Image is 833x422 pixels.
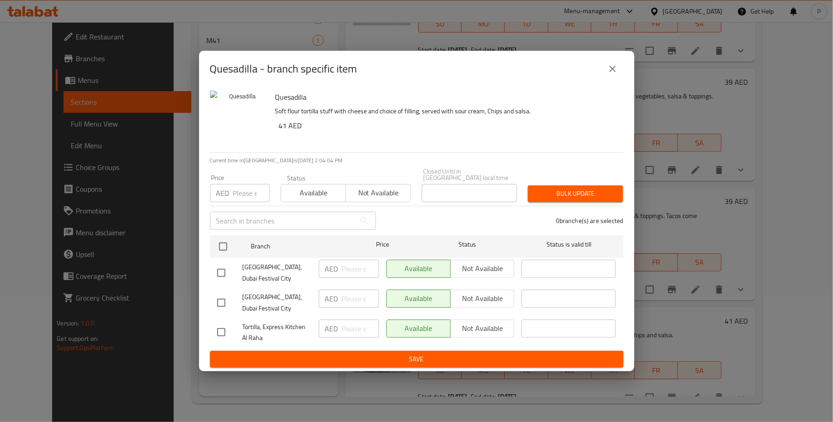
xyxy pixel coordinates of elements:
span: Status is valid till [521,239,616,250]
p: 0 branche(s) are selected [556,216,624,225]
button: Not available [346,184,411,202]
button: Available [281,184,346,202]
input: Please enter price [342,320,379,338]
span: Available [285,186,342,199]
span: Save [217,354,616,365]
span: Branch [251,241,345,252]
button: close [602,58,624,80]
p: Current time in [GEOGRAPHIC_DATA] is [DATE] 2:04:04 PM [210,156,624,165]
img: Quesadilla [210,91,268,149]
input: Please enter price [342,260,379,278]
button: Save [210,351,624,368]
h6: 41 AED [279,119,616,132]
input: Please enter price [233,184,270,202]
span: [GEOGRAPHIC_DATA], Dubai Festival City [243,291,312,314]
p: AED [325,323,338,334]
span: Status [420,239,514,250]
input: Search in branches [210,212,355,230]
input: Please enter price [342,290,379,308]
span: [GEOGRAPHIC_DATA], Dubai Festival City [243,262,312,284]
p: AED [325,263,338,274]
p: AED [216,188,229,199]
h2: Quesadilla - branch specific item [210,62,357,76]
span: Price [352,239,413,250]
button: Bulk update [528,185,623,202]
span: Bulk update [535,188,616,199]
span: Tortilla, Express Kitchen Al Raha [243,321,312,344]
span: Not available [350,186,407,199]
h6: Quesadilla [275,91,616,103]
p: Soft flour tortilla stuff with cheese and choice of filling, served with sour cream, Chips and sa... [275,106,616,117]
p: AED [325,293,338,304]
